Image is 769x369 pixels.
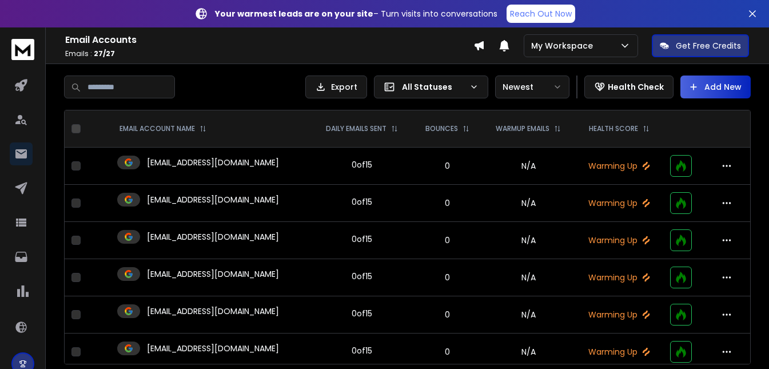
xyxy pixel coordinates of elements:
[352,159,372,170] div: 0 of 15
[305,76,367,98] button: Export
[425,124,458,133] p: BOUNCES
[147,157,279,168] p: [EMAIL_ADDRESS][DOMAIN_NAME]
[482,185,575,222] td: N/A
[482,259,575,296] td: N/A
[582,309,656,320] p: Warming Up
[419,197,475,209] p: 0
[147,343,279,354] p: [EMAIL_ADDRESS][DOMAIN_NAME]
[582,346,656,358] p: Warming Up
[652,34,749,57] button: Get Free Credits
[419,346,475,358] p: 0
[352,196,372,208] div: 0 of 15
[496,124,549,133] p: WARMUP EMAILS
[65,33,473,47] h1: Email Accounts
[510,8,572,19] p: Reach Out Now
[352,233,372,245] div: 0 of 15
[680,76,751,98] button: Add New
[531,40,597,51] p: My Workspace
[215,8,497,19] p: – Turn visits into conversations
[608,81,664,93] p: Health Check
[507,5,575,23] a: Reach Out Now
[495,76,569,98] button: Newest
[326,124,387,133] p: DAILY EMAILS SENT
[147,194,279,205] p: [EMAIL_ADDRESS][DOMAIN_NAME]
[676,40,741,51] p: Get Free Credits
[582,235,656,246] p: Warming Up
[147,268,279,280] p: [EMAIL_ADDRESS][DOMAIN_NAME]
[147,231,279,243] p: [EMAIL_ADDRESS][DOMAIN_NAME]
[482,148,575,185] td: N/A
[482,222,575,259] td: N/A
[147,305,279,317] p: [EMAIL_ADDRESS][DOMAIN_NAME]
[589,124,638,133] p: HEALTH SCORE
[65,49,473,58] p: Emails :
[119,124,206,133] div: EMAIL ACCOUNT NAME
[482,296,575,334] td: N/A
[11,39,34,60] img: logo
[419,272,475,283] p: 0
[582,160,656,172] p: Warming Up
[582,197,656,209] p: Warming Up
[215,8,373,19] strong: Your warmest leads are on your site
[352,345,372,356] div: 0 of 15
[419,309,475,320] p: 0
[94,49,115,58] span: 27 / 27
[582,272,656,283] p: Warming Up
[419,235,475,246] p: 0
[352,308,372,319] div: 0 of 15
[584,76,674,98] button: Health Check
[402,81,465,93] p: All Statuses
[352,271,372,282] div: 0 of 15
[419,160,475,172] p: 0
